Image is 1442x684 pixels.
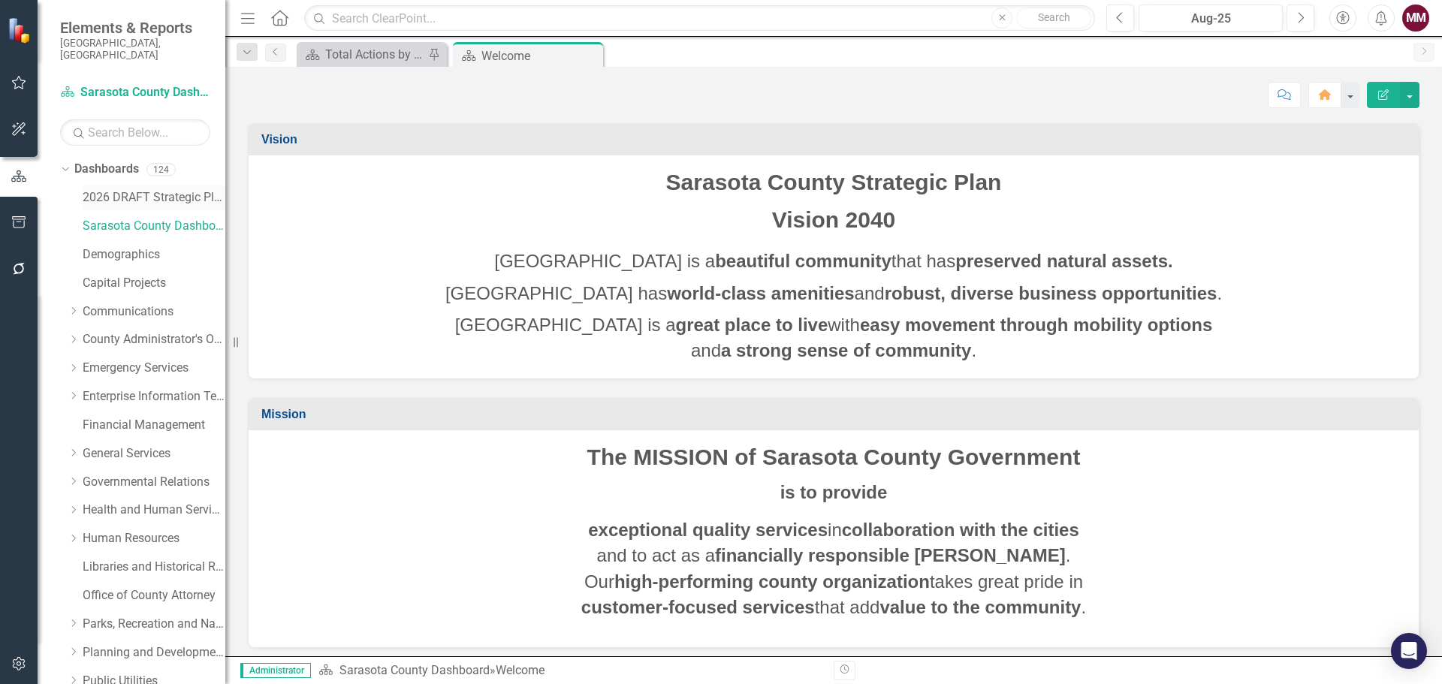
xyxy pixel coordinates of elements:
[83,616,225,633] a: Parks, Recreation and Natural Resources
[83,303,225,321] a: Communications
[721,340,971,360] strong: a strong sense of community
[83,445,225,463] a: General Services
[1402,5,1429,32] button: MM
[842,520,1079,540] strong: collaboration with the cities
[1144,10,1278,28] div: Aug-25
[676,315,828,335] strong: great place to live
[860,315,1212,335] strong: easy movement through mobility options
[496,663,545,677] div: Welcome
[1139,5,1283,32] button: Aug-25
[1016,8,1091,29] button: Search
[300,45,424,64] a: Total Actions by Type
[588,520,828,540] strong: exceptional quality services
[8,17,34,44] img: ClearPoint Strategy
[261,408,1411,421] h3: Mission
[581,597,815,617] strong: customer-focused services
[60,119,210,146] input: Search Below...
[614,571,930,592] strong: high-performing county organization
[146,163,176,176] div: 124
[83,474,225,491] a: Governmental Relations
[955,251,1173,271] strong: preserved natural assets.
[325,45,424,64] div: Total Actions by Type
[772,207,896,232] span: Vision 2040
[304,5,1095,32] input: Search ClearPoint...
[494,251,1172,271] span: [GEOGRAPHIC_DATA] is a that has
[780,482,888,502] strong: is to provide
[240,663,311,678] span: Administrator
[83,502,225,519] a: Health and Human Services
[667,283,854,303] strong: world-class amenities
[83,587,225,604] a: Office of County Attorney
[83,388,225,405] a: Enterprise Information Technology
[74,161,139,178] a: Dashboards
[83,530,225,547] a: Human Resources
[83,559,225,576] a: Libraries and Historical Resources
[60,37,210,62] small: [GEOGRAPHIC_DATA], [GEOGRAPHIC_DATA]
[715,545,1066,565] strong: financially responsible [PERSON_NAME]
[83,417,225,434] a: Financial Management
[339,663,490,677] a: Sarasota County Dashboard
[1038,11,1070,23] span: Search
[445,283,1222,303] span: [GEOGRAPHIC_DATA] has and .
[261,133,1411,146] h3: Vision
[455,315,1213,360] span: [GEOGRAPHIC_DATA] is a with and .
[666,170,1002,194] span: Sarasota County Strategic Plan
[581,520,1086,617] span: in and to act as a . Our takes great pride in that add .
[587,444,1081,469] span: The MISSION of Sarasota County Government
[60,19,210,37] span: Elements & Reports
[481,47,599,65] div: Welcome
[83,189,225,206] a: 2026 DRAFT Strategic Plan
[879,597,1081,617] strong: value to the community
[60,84,210,101] a: Sarasota County Dashboard
[83,360,225,377] a: Emergency Services
[83,275,225,292] a: Capital Projects
[715,251,891,271] strong: beautiful community
[885,283,1217,303] strong: robust, diverse business opportunities
[318,662,822,679] div: »
[83,331,225,348] a: County Administrator's Office
[83,246,225,264] a: Demographics
[83,644,225,661] a: Planning and Development Services
[83,218,225,235] a: Sarasota County Dashboard
[1391,633,1427,669] div: Open Intercom Messenger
